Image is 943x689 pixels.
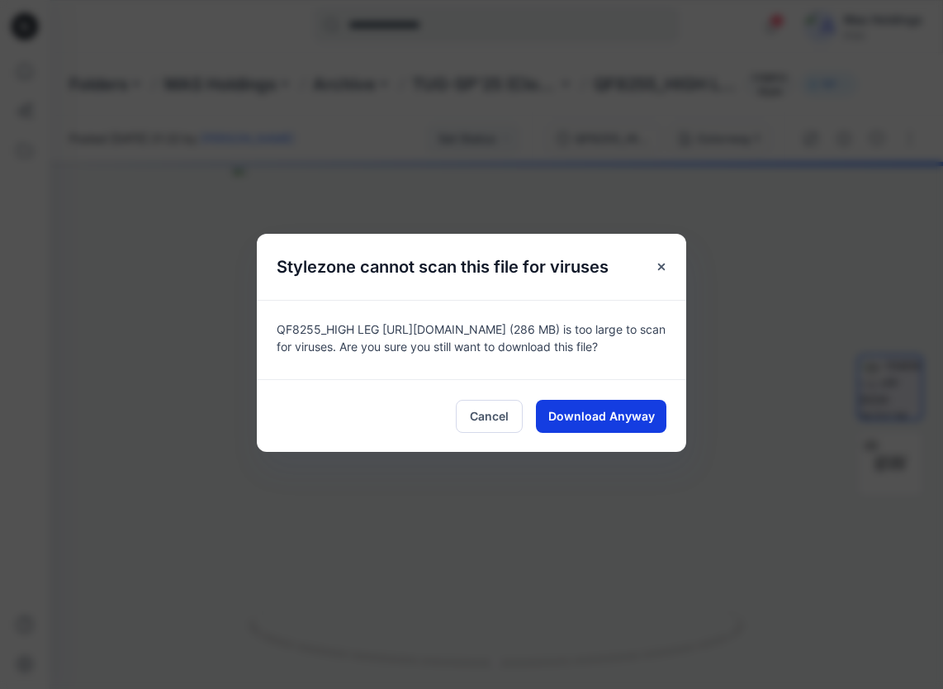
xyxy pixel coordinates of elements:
[548,407,655,425] span: Download Anyway
[470,407,509,425] span: Cancel
[536,400,666,433] button: Download Anyway
[456,400,523,433] button: Cancel
[257,234,628,300] h5: Stylezone cannot scan this file for viruses
[647,252,676,282] button: Close
[257,300,686,379] div: QF8255_HIGH LEG [URL][DOMAIN_NAME] (286 MB) is too large to scan for viruses. Are you sure you st...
